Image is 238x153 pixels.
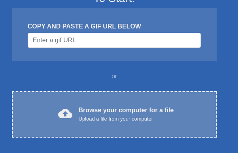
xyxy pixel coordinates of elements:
div: COPY AND PASTE A GIF URL BELOW [28,22,201,31]
input: Username [28,33,201,48]
div: Browse your computer for a file [79,106,174,123]
div: Upload a file from your computer [79,115,174,123]
span: cloud_upload [58,106,72,121]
